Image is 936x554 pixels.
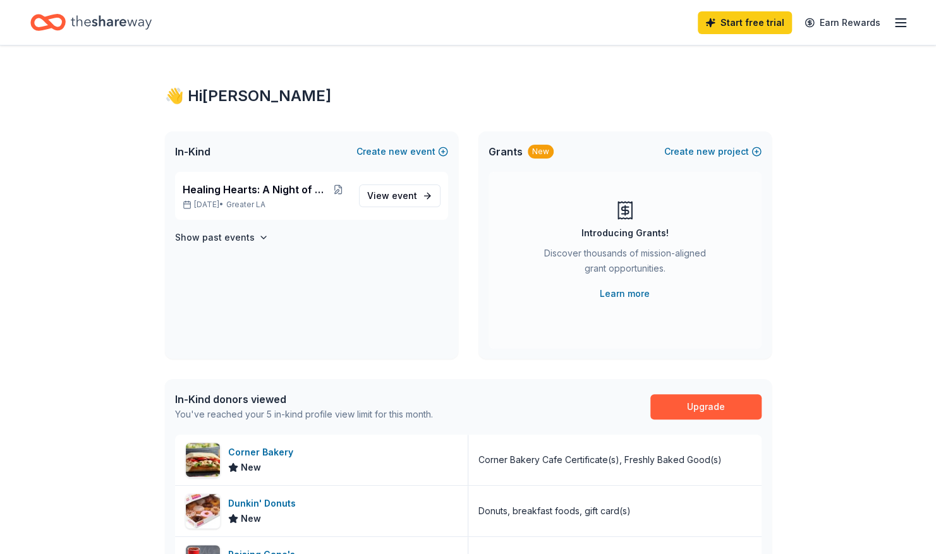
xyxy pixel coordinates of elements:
div: Corner Bakery Cafe Certificate(s), Freshly Baked Good(s) [478,452,722,467]
div: Corner Bakery [228,445,298,460]
a: Earn Rewards [797,11,888,34]
a: Start free trial [698,11,792,34]
span: event [392,190,417,201]
a: View event [359,184,441,207]
span: Grants [489,144,523,159]
div: New [528,145,554,159]
div: Discover thousands of mission-aligned grant opportunities. [539,246,711,281]
span: New [241,511,261,526]
h4: Show past events [175,230,255,245]
button: Createnewproject [664,144,762,159]
div: 👋 Hi [PERSON_NAME] [165,86,772,106]
button: Createnewevent [356,144,448,159]
div: Introducing Grants! [581,226,669,241]
span: Healing Hearts: A Night of Gratitude [183,182,329,197]
img: Image for Dunkin' Donuts [186,494,220,528]
div: You've reached your 5 in-kind profile view limit for this month. [175,407,433,422]
button: Show past events [175,230,269,245]
img: Image for Corner Bakery [186,443,220,477]
span: Greater LA [226,200,265,210]
span: View [367,188,417,203]
div: Dunkin' Donuts [228,496,301,511]
span: new [389,144,408,159]
a: Upgrade [650,394,762,419]
span: In-Kind [175,144,210,159]
span: New [241,460,261,475]
span: new [696,144,715,159]
a: Learn more [600,286,650,301]
div: Donuts, breakfast foods, gift card(s) [478,503,631,519]
p: [DATE] • [183,200,349,210]
div: In-Kind donors viewed [175,392,433,407]
a: Home [30,8,152,37]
